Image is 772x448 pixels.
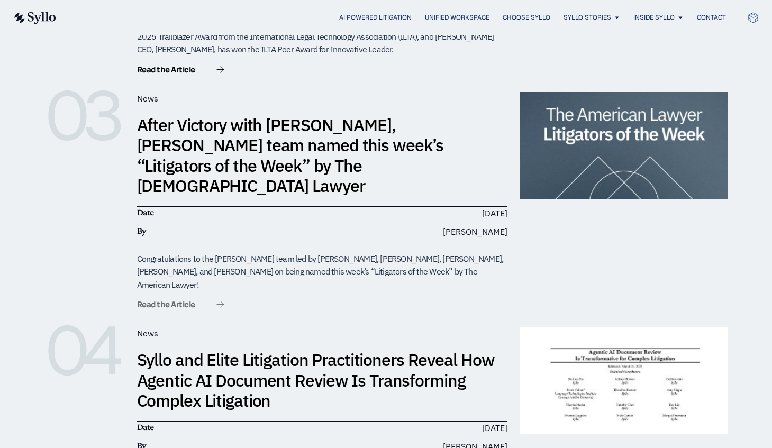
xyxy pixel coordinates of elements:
span: [PERSON_NAME] [443,225,507,238]
time: [DATE] [482,208,507,218]
h6: Date [137,207,317,218]
span: Read the Article [137,300,195,308]
h6: 03 [45,92,124,140]
img: whitePaper [520,327,728,434]
a: Syllo Stories [564,13,611,22]
h6: By [137,225,317,237]
span: Read the Article [137,66,195,74]
h6: Date [137,422,317,433]
nav: Menu [77,13,726,23]
img: syllo [13,12,56,24]
a: Choose Syllo [503,13,550,22]
span: News [137,93,158,104]
time: [DATE] [482,423,507,433]
span: News [137,328,158,339]
a: Syllo and Elite Litigation Practitioners Reveal How Agentic AI Document Review Is Transforming Co... [137,349,495,412]
a: AI Powered Litigation [339,13,412,22]
a: Contact [697,13,726,22]
a: After Victory with [PERSON_NAME], [PERSON_NAME] team named this week’s “Litigators of the Week” b... [137,114,444,197]
a: Read the Article [137,300,224,311]
div: Congratulations to the [PERSON_NAME] team led by [PERSON_NAME], [PERSON_NAME], [PERSON_NAME], [PE... [137,252,507,291]
a: Read the Article [137,66,224,76]
div: Menu Toggle [77,13,726,23]
h6: 04 [45,327,124,374]
a: Inside Syllo [633,13,675,22]
a: Unified Workspace [425,13,489,22]
img: litOfTheWeek [520,92,728,199]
